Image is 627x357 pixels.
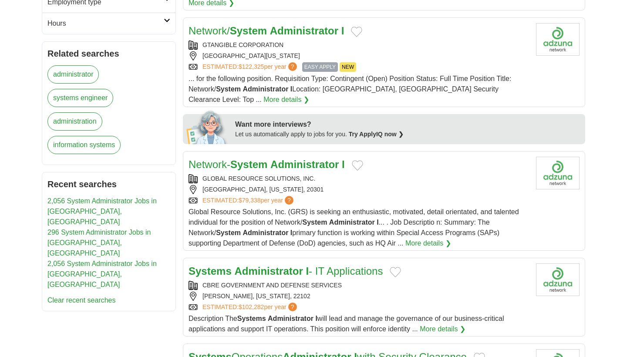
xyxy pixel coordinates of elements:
span: $122,325 [239,63,264,70]
a: Hours [42,13,175,34]
strong: I [315,315,317,322]
a: More details ❯ [263,94,309,105]
strong: Administrator [270,25,338,37]
span: $102,282 [239,303,264,310]
span: ... for the following position. Requisition Type: Contingent (Open) Position Status: Full Time Po... [189,75,511,103]
img: Company logo [536,23,580,56]
a: Try ApplyIQ now ❯ [349,131,404,138]
strong: I [290,85,292,93]
div: [PERSON_NAME], [US_STATE], 22102 [189,292,529,301]
a: administration [47,112,102,131]
button: Add to favorite jobs [352,160,363,171]
strong: Administrator [243,229,289,236]
strong: I [290,229,292,236]
span: Description The will lead and manage the governance of our business-critical applications and sup... [189,315,504,333]
strong: Administrator [270,158,339,170]
div: [GEOGRAPHIC_DATA][US_STATE] [189,51,529,61]
a: administrator [47,65,99,84]
img: Company logo [536,157,580,189]
div: GLOBAL RESOURCE SOLUTIONS, INC. [189,174,529,183]
strong: System [216,229,241,236]
span: $79,338 [239,197,261,204]
a: systems engineer [47,89,113,107]
h2: Recent searches [47,178,170,191]
a: Systems Administrator I- IT Applications [189,265,383,277]
strong: System [302,219,327,226]
strong: System [230,158,267,170]
span: Global Resource Solutions, Inc. (GRS) is seeking an enthusiastic, motivated, detail orientated, a... [189,208,519,247]
a: Network/System Administrator I [189,25,344,37]
span: NEW [340,62,356,72]
img: Company logo [536,263,580,296]
strong: Administrator [234,265,303,277]
a: information systems [47,136,121,154]
span: ? [288,62,297,71]
strong: Systems [189,265,232,277]
span: EASY APPLY [302,62,338,72]
a: Clear recent searches [47,296,116,304]
strong: I [306,265,309,277]
div: GTANGIBLE CORPORATION [189,40,529,50]
strong: System [216,85,241,93]
strong: I [342,158,345,170]
div: Let us automatically apply to jobs for you. [235,130,580,139]
a: More details ❯ [405,238,451,249]
strong: Administrator [329,219,375,226]
span: ? [288,303,297,311]
a: Network-System Administrator I [189,158,345,170]
a: ESTIMATED:$79,338per year? [202,196,295,205]
div: CBRE GOVERNMENT AND DEFENSE SERVICES [189,281,529,290]
div: Want more interviews? [235,119,580,130]
strong: Administrator [268,315,313,322]
button: Add to favorite jobs [390,267,401,277]
strong: Administrator [243,85,289,93]
strong: System [230,25,267,37]
a: 2,056 System Administrator Jobs in [GEOGRAPHIC_DATA], [GEOGRAPHIC_DATA] [47,197,157,226]
a: 2,056 System Administrator Jobs in [GEOGRAPHIC_DATA], [GEOGRAPHIC_DATA] [47,260,157,288]
a: 296 System Administrator Jobs in [GEOGRAPHIC_DATA], [GEOGRAPHIC_DATA] [47,229,151,257]
a: More details ❯ [420,324,465,334]
a: ESTIMATED:$122,325per year? [202,62,299,72]
strong: I [377,219,378,226]
span: ? [285,196,293,205]
h2: Related searches [47,47,170,60]
strong: I [341,25,344,37]
a: ESTIMATED:$102,282per year? [202,303,299,312]
strong: Systems [237,315,266,322]
img: apply-iq-scientist.png [186,109,229,144]
div: [GEOGRAPHIC_DATA], [US_STATE], 20301 [189,185,529,194]
button: Add to favorite jobs [351,27,362,37]
h2: Hours [47,18,164,29]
